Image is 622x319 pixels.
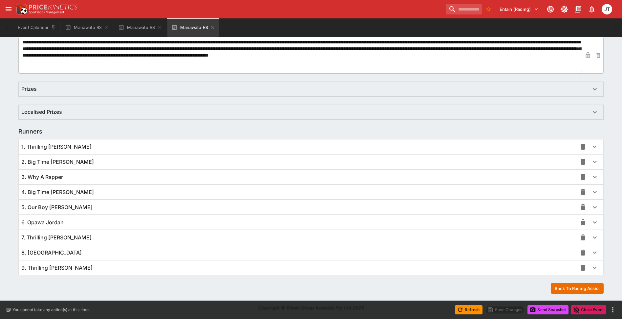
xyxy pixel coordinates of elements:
[586,3,598,15] button: Notifications
[483,4,494,14] button: No Bookmarks
[571,305,606,314] button: Close Event
[572,3,584,15] button: Documentation
[496,4,543,14] button: Select Tenant
[21,249,82,256] span: 8. [GEOGRAPHIC_DATA]
[609,306,617,314] button: more
[29,5,77,10] img: PriceKinetics
[21,143,92,150] span: 1. Thrilling [PERSON_NAME]
[446,4,482,14] input: search
[21,174,63,181] span: 3. Why A Rapper
[527,305,568,314] button: Send Snapshot
[545,3,556,15] button: Connected to PK
[14,3,28,16] img: PriceKinetics Logo
[167,18,219,37] button: Manawatu R8
[600,2,614,16] button: Josh Tanner
[21,234,92,241] span: 7. Thrilling [PERSON_NAME]
[551,283,604,294] button: Back To Racing Assist
[29,11,64,14] img: Sportsbook Management
[21,264,93,271] span: 9. Thrilling [PERSON_NAME]
[14,18,60,37] button: Event Calendar
[114,18,166,37] button: Manawatu R8
[61,18,113,37] button: Manawatu R3
[21,109,62,115] h6: Localised Prizes
[21,189,94,196] span: 4. Big Time [PERSON_NAME]
[602,4,612,14] div: Josh Tanner
[558,3,570,15] button: Toggle light/dark mode
[21,159,94,165] span: 2. Big Time [PERSON_NAME]
[3,3,14,15] button: open drawer
[12,307,90,313] p: You cannot take any action(s) at this time.
[21,86,37,92] h6: Prizes
[455,305,483,314] button: Refresh
[21,204,93,211] span: 5. Our Boy [PERSON_NAME]
[18,128,42,135] h5: Runners
[21,219,64,226] span: 6. Opawa Jordan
